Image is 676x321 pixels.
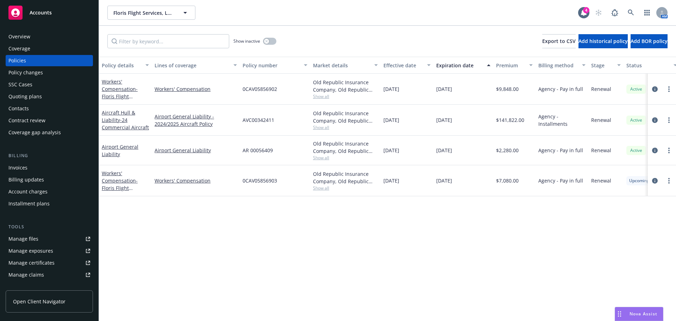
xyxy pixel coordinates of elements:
[313,155,378,161] span: Show all
[6,31,93,42] a: Overview
[538,113,586,128] span: Agency - Installments
[608,6,622,20] a: Report a Bug
[313,79,378,93] div: Old Republic Insurance Company, Old Republic General Insurance Group
[8,281,42,292] div: Manage BORs
[6,127,93,138] a: Coverage gap analysis
[8,91,42,102] div: Quoting plans
[8,79,32,90] div: SSC Cases
[8,127,61,138] div: Coverage gap analysis
[6,257,93,268] a: Manage certificates
[665,85,673,93] a: more
[383,85,399,93] span: [DATE]
[665,177,673,185] a: more
[629,147,643,154] span: Active
[6,245,93,257] a: Manage exposures
[6,115,93,126] a: Contract review
[493,57,536,74] button: Premium
[8,43,30,54] div: Coverage
[8,198,50,209] div: Installment plans
[6,67,93,78] a: Policy changes
[6,162,93,173] a: Invoices
[313,110,378,124] div: Old Republic Insurance Company, Old Republic General Insurance Group
[107,34,229,48] input: Filter by keyword...
[107,6,195,20] button: Floris Flight Services, LLC (Commercial)
[538,85,583,93] span: Agency - Pay in full
[8,31,30,42] div: Overview
[6,152,93,159] div: Billing
[436,147,452,154] span: [DATE]
[6,103,93,114] a: Contacts
[313,170,378,185] div: Old Republic Insurance Company, Old Republic General Insurance Group
[536,57,588,74] button: Billing method
[155,177,237,184] a: Workers' Compensation
[155,113,237,128] a: Airport General Liability - 2024/2025 Aircraft Policy
[152,57,240,74] button: Lines of coverage
[496,116,524,124] span: $141,822.00
[6,269,93,280] a: Manage claims
[383,147,399,154] span: [DATE]
[583,7,589,13] div: 4
[30,10,52,16] span: Accounts
[591,62,613,69] div: Stage
[102,143,138,158] a: Airport General Liability
[591,147,611,154] span: Renewal
[243,62,300,69] div: Policy number
[383,116,399,124] span: [DATE]
[8,174,44,185] div: Billing updates
[665,146,673,155] a: more
[102,109,149,131] a: Aircraft Hull & Liability
[6,3,93,23] a: Accounts
[8,257,55,268] div: Manage certificates
[102,177,138,199] span: - Floris Flight Services, LLC
[496,147,519,154] span: $2,280.00
[640,6,654,20] a: Switch app
[6,186,93,197] a: Account charges
[6,79,93,90] a: SSC Cases
[243,177,277,184] span: 0CAV05856903
[496,177,519,184] span: $7,080.00
[383,177,399,184] span: [DATE]
[591,6,606,20] a: Start snowing
[8,269,44,280] div: Manage claims
[313,185,378,191] span: Show all
[651,85,659,93] a: circleInformation
[8,55,26,66] div: Policies
[102,117,149,131] span: - 24 Commercial Aircraft
[651,177,659,185] a: circleInformation
[313,93,378,99] span: Show all
[313,62,370,69] div: Market details
[629,86,643,92] span: Active
[629,117,643,123] span: Active
[381,57,433,74] button: Effective date
[243,147,273,154] span: AR 00056409
[538,177,583,184] span: Agency - Pay in full
[630,311,657,317] span: Nova Assist
[542,34,576,48] button: Export to CSV
[6,233,93,245] a: Manage files
[631,34,668,48] button: Add BOR policy
[578,38,628,44] span: Add historical policy
[436,177,452,184] span: [DATE]
[6,91,93,102] a: Quoting plans
[8,67,43,78] div: Policy changes
[8,162,27,173] div: Invoices
[6,174,93,185] a: Billing updates
[615,307,624,321] div: Drag to move
[313,124,378,130] span: Show all
[436,116,452,124] span: [DATE]
[8,245,53,257] div: Manage exposures
[629,178,649,184] span: Upcoming
[591,85,611,93] span: Renewal
[240,57,310,74] button: Policy number
[155,85,237,93] a: Workers' Compensation
[8,103,29,114] div: Contacts
[651,116,659,124] a: circleInformation
[626,62,669,69] div: Status
[6,198,93,209] a: Installment plans
[538,62,578,69] div: Billing method
[243,85,277,93] span: 0CAV05856902
[13,298,65,305] span: Open Client Navigator
[99,57,152,74] button: Policy details
[8,186,48,197] div: Account charges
